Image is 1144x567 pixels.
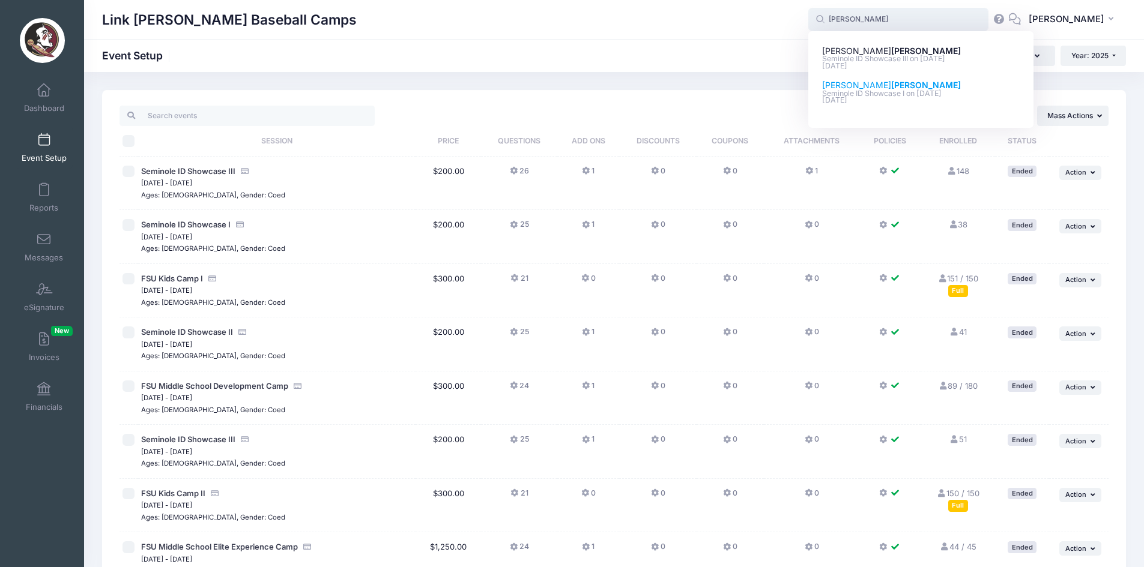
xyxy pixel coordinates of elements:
[651,273,665,290] button: 0
[141,340,192,349] small: [DATE] - [DATE]
[510,380,529,398] button: 24
[16,376,73,418] a: Financials
[141,298,285,307] small: Ages: [DEMOGRAPHIC_DATA], Gender: Coed
[210,490,219,497] i: Accepting Credit Card Payments
[1059,219,1101,233] button: Action
[651,541,665,559] button: 0
[822,79,1020,92] p: [PERSON_NAME]
[651,488,665,505] button: 0
[723,273,737,290] button: 0
[619,126,697,157] th: Discounts
[1059,488,1101,502] button: Action
[237,328,247,336] i: Accepting Credit Card Payments
[1061,46,1126,66] button: Year: 2025
[1065,437,1086,445] span: Action
[16,326,73,368] a: InvoicesNew
[141,352,285,360] small: Ages: [DEMOGRAPHIC_DATA], Gender: Coed
[29,352,59,362] span: Invoices
[1065,222,1086,230] span: Action
[651,326,665,344] button: 0
[22,153,67,163] span: Event Setup
[1008,434,1037,445] div: Ended
[416,317,481,371] td: $200.00
[874,136,906,145] span: Policies
[1065,383,1086,391] span: Action
[24,103,64,113] span: Dashboard
[1008,273,1037,284] div: Ended
[764,126,860,157] th: Attachments
[26,402,62,412] span: Financials
[1059,326,1101,341] button: Action
[416,371,481,425] td: $300.00
[1059,541,1101,556] button: Action
[723,166,737,183] button: 0
[481,126,557,157] th: Questions
[1008,380,1037,392] div: Ended
[16,176,73,218] a: Reports
[16,77,73,119] a: Dashboard
[141,274,203,283] span: FSU Kids Camp I
[141,501,192,509] small: [DATE] - [DATE]
[240,167,249,175] i: Accepting Credit Card Payments
[1065,168,1086,176] span: Action
[822,95,1020,106] p: [DATE]
[860,126,921,157] th: Policies
[510,166,529,183] button: 26
[1059,273,1101,287] button: Action
[891,46,961,56] strong: [PERSON_NAME]
[995,126,1049,157] th: Status
[141,459,285,467] small: Ages: [DEMOGRAPHIC_DATA], Gender: Coed
[302,543,312,551] i: Accepting Credit Card Payments
[572,136,605,145] span: Add Ons
[510,488,528,505] button: 21
[1059,380,1101,395] button: Action
[207,275,217,283] i: Accepting Credit Card Payments
[1029,13,1104,26] span: [PERSON_NAME]
[1008,166,1037,177] div: Ended
[141,286,192,295] small: [DATE] - [DATE]
[416,126,481,157] th: Price
[1059,166,1101,180] button: Action
[141,220,231,229] span: Seminole ID Showcase I
[510,434,528,451] button: 25
[822,53,1020,65] p: Seminole ID Showcase III on [DATE]
[723,434,737,451] button: 0
[1008,326,1037,338] div: Ended
[651,166,665,183] button: 0
[1071,51,1109,60] span: Year: 2025
[949,327,966,337] a: 41
[416,264,481,318] td: $300.00
[235,221,244,229] i: Accepting Credit Card Payments
[822,61,1020,72] p: [DATE]
[1008,488,1037,499] div: Ended
[939,542,976,551] a: 44 / 45
[1008,219,1037,230] div: Ended
[141,327,233,337] span: Seminole ID Showcase II
[582,541,595,559] button: 1
[120,106,375,126] input: Search events
[637,136,680,145] span: Discounts
[938,381,978,391] a: 89 / 180
[416,425,481,479] td: $200.00
[948,220,967,229] a: 38
[141,448,192,456] small: [DATE] - [DATE]
[51,326,73,336] span: New
[141,233,192,241] small: [DATE] - [DATE]
[557,126,619,157] th: Add Ons
[240,436,249,443] i: Accepting Credit Card Payments
[510,273,528,290] button: 21
[822,88,1020,100] p: Seminole ID Showcase I on [DATE]
[808,8,988,32] input: Search by First Name, Last Name, or Email...
[723,219,737,236] button: 0
[20,18,65,63] img: Link Jarrett Baseball Camps
[510,326,528,344] button: 25
[805,219,819,236] button: 0
[937,274,978,295] a: 151 / 150 Full
[138,126,416,157] th: Session
[292,382,302,390] i: Accepting Credit Card Payments
[805,541,819,559] button: 0
[141,179,192,187] small: [DATE] - [DATE]
[805,488,819,505] button: 0
[1065,329,1086,338] span: Action
[29,203,58,213] span: Reports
